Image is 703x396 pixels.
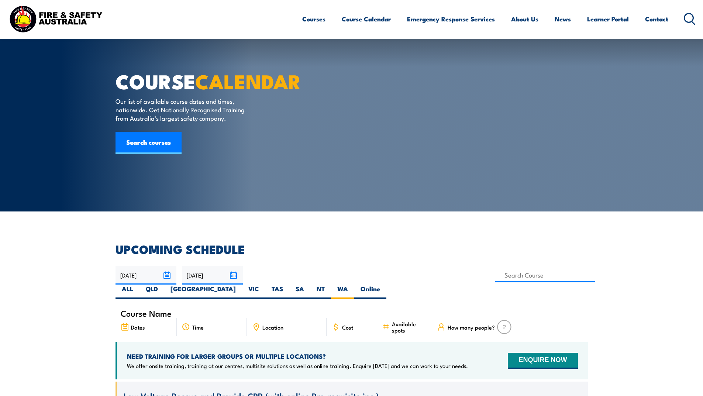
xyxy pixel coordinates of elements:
[121,310,172,316] span: Course Name
[127,352,468,360] h4: NEED TRAINING FOR LARGER GROUPS OR MULTIPLE LOCATIONS?
[116,132,182,154] a: Search courses
[116,266,176,285] input: From date
[164,285,242,299] label: [GEOGRAPHIC_DATA]
[354,285,386,299] label: Online
[127,362,468,369] p: We offer onsite training, training at our centres, multisite solutions as well as online training...
[448,324,495,330] span: How many people?
[342,324,353,330] span: Cost
[265,285,289,299] label: TAS
[511,9,538,29] a: About Us
[116,285,139,299] label: ALL
[195,65,301,96] strong: CALENDAR
[116,97,250,123] p: Our list of available course dates and times, nationwide. Get Nationally Recognised Training from...
[495,268,595,282] input: Search Course
[342,9,391,29] a: Course Calendar
[587,9,629,29] a: Learner Portal
[310,285,331,299] label: NT
[555,9,571,29] a: News
[289,285,310,299] label: SA
[139,285,164,299] label: QLD
[242,285,265,299] label: VIC
[116,72,298,90] h1: COURSE
[116,244,588,254] h2: UPCOMING SCHEDULE
[192,324,204,330] span: Time
[131,324,145,330] span: Dates
[392,321,427,333] span: Available spots
[508,353,578,369] button: ENQUIRE NOW
[182,266,243,285] input: To date
[645,9,668,29] a: Contact
[407,9,495,29] a: Emergency Response Services
[302,9,325,29] a: Courses
[331,285,354,299] label: WA
[262,324,283,330] span: Location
